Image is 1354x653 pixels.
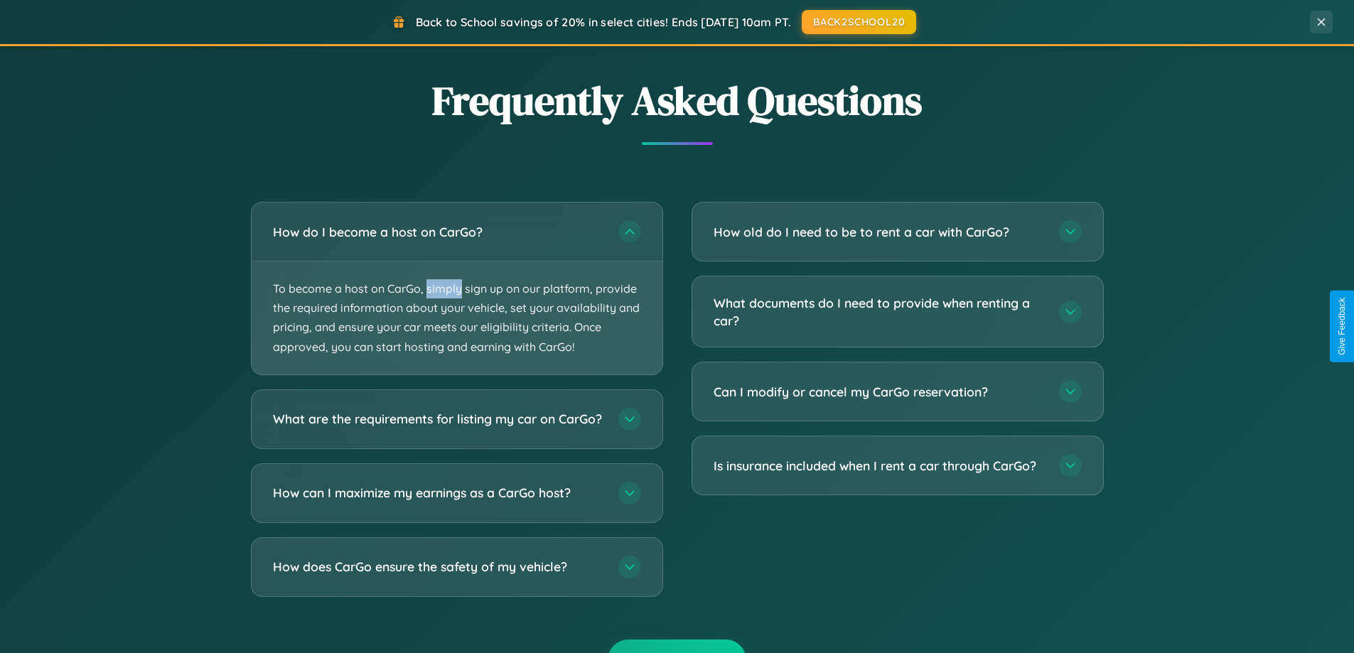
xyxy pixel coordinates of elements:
[273,223,604,241] h3: How do I become a host on CarGo?
[273,558,604,576] h3: How does CarGo ensure the safety of my vehicle?
[273,410,604,428] h3: What are the requirements for listing my car on CarGo?
[714,457,1045,475] h3: Is insurance included when I rent a car through CarGo?
[802,10,916,34] button: BACK2SCHOOL20
[714,294,1045,329] h3: What documents do I need to provide when renting a car?
[416,15,791,29] span: Back to School savings of 20% in select cities! Ends [DATE] 10am PT.
[714,383,1045,401] h3: Can I modify or cancel my CarGo reservation?
[714,223,1045,241] h3: How old do I need to be to rent a car with CarGo?
[252,261,662,374] p: To become a host on CarGo, simply sign up on our platform, provide the required information about...
[251,73,1104,128] h2: Frequently Asked Questions
[1337,298,1347,355] div: Give Feedback
[273,484,604,502] h3: How can I maximize my earnings as a CarGo host?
